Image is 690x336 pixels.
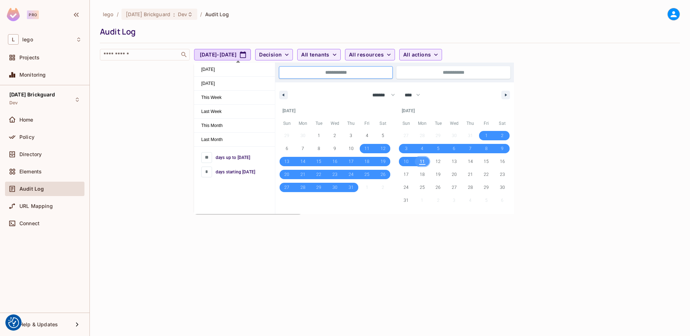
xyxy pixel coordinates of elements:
[301,50,329,59] span: All tenants
[332,168,337,181] span: 23
[300,181,305,194] span: 28
[343,168,359,181] button: 24
[300,168,305,181] span: 21
[420,155,425,168] span: 11
[468,155,473,168] span: 14
[200,11,202,18] li: /
[414,155,431,168] button: 11
[398,181,414,194] button: 24
[349,50,384,59] span: All resources
[404,181,409,194] span: 24
[279,181,295,194] button: 27
[478,155,494,168] button: 15
[364,142,369,155] span: 11
[311,118,327,129] span: Tue
[500,168,505,181] span: 23
[485,129,488,142] span: 1
[279,118,295,129] span: Sun
[173,12,175,17] span: :
[295,155,311,168] button: 14
[7,8,20,21] img: SReyMgAAAABJRU5ErkJggg==
[430,142,446,155] button: 5
[500,181,505,194] span: 30
[284,155,289,168] span: 13
[381,155,386,168] span: 19
[462,181,478,194] button: 28
[318,129,320,142] span: 1
[100,26,676,37] div: Audit Log
[446,168,463,181] button: 20
[462,118,478,129] span: Thu
[375,168,391,181] button: 26
[446,181,463,194] button: 27
[194,133,275,147] button: Last Month
[216,154,250,161] span: days up to [DATE]
[8,34,19,45] span: L
[403,50,431,59] span: All actions
[19,117,33,123] span: Home
[103,11,114,18] span: the active workspace
[478,129,494,142] button: 1
[259,50,282,59] span: Decision
[420,168,425,181] span: 18
[436,155,441,168] span: 12
[478,118,494,129] span: Fri
[446,142,463,155] button: 6
[216,169,255,175] span: days starting [DATE]
[286,142,288,155] span: 6
[318,142,320,155] span: 8
[327,168,343,181] button: 23
[316,155,321,168] span: 15
[453,142,455,155] span: 6
[398,155,414,168] button: 10
[19,55,40,60] span: Projects
[398,168,414,181] button: 17
[284,181,289,194] span: 27
[205,11,229,18] span: Audit Log
[194,105,275,119] button: Last Week
[311,142,327,155] button: 8
[194,119,275,133] button: This Month
[300,155,305,168] span: 14
[284,168,289,181] span: 20
[494,118,510,129] span: Sat
[194,119,275,132] span: This Month
[484,181,489,194] span: 29
[9,100,18,106] span: Dev
[19,186,44,192] span: Audit Log
[469,142,471,155] span: 7
[295,168,311,181] button: 21
[494,168,510,181] button: 23
[478,168,494,181] button: 22
[311,155,327,168] button: 15
[311,181,327,194] button: 29
[484,168,489,181] span: 22
[255,49,293,60] button: Decision
[437,142,440,155] span: 5
[421,142,423,155] span: 4
[375,129,391,142] button: 5
[27,10,39,19] div: Pro
[468,168,473,181] span: 21
[194,63,275,77] button: [DATE]
[349,181,354,194] span: 31
[430,118,446,129] span: Tue
[295,142,311,155] button: 7
[404,155,409,168] span: 10
[333,142,336,155] span: 9
[494,129,510,142] button: 2
[398,142,414,155] button: 3
[343,155,359,168] button: 17
[452,168,457,181] span: 20
[452,181,457,194] span: 27
[279,142,295,155] button: 6
[279,104,391,118] div: [DATE]
[478,181,494,194] button: 29
[359,168,375,181] button: 25
[398,118,414,129] span: Sun
[297,49,340,60] button: All tenants
[349,168,354,181] span: 24
[343,118,359,129] span: Thu
[19,72,46,78] span: Monitoring
[494,155,510,168] button: 16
